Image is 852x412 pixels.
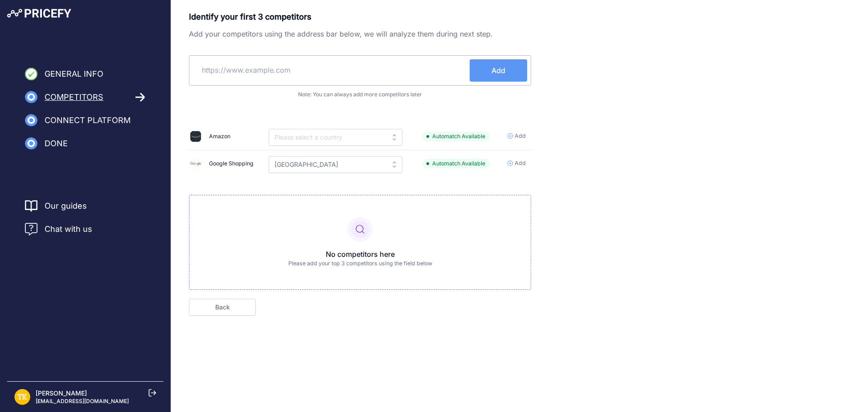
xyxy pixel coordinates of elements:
a: Our guides [45,200,87,212]
span: General Info [45,68,103,80]
button: Add [470,59,527,82]
span: Chat with us [45,223,92,235]
span: Automatch Available [422,132,490,142]
p: No competitors here [211,249,509,260]
input: https://www.example.com [193,59,470,81]
span: Connect Platform [45,114,131,127]
span: Add [492,65,505,76]
p: Please add your top 3 competitors using the field below [211,260,509,268]
p: Add your competitors using the address bar below, we will analyze them during next step. [189,29,531,39]
input: Please select a country [269,129,402,146]
span: Add [515,132,526,140]
p: Identify your first 3 competitors [189,11,531,23]
span: Done [45,137,68,150]
img: Pricefy Logo [7,9,71,18]
div: Google Shopping [209,160,254,168]
p: [EMAIL_ADDRESS][DOMAIN_NAME] [36,398,129,405]
a: Back [189,299,256,316]
p: Note: You can always add more competitors later [189,91,531,98]
span: Automatch Available [422,159,490,169]
p: [PERSON_NAME] [36,389,129,398]
div: Amazon [209,132,230,141]
span: Add [515,159,526,168]
span: Competitors [45,91,103,103]
input: Please select a country [269,156,402,173]
a: Chat with us [25,223,92,235]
